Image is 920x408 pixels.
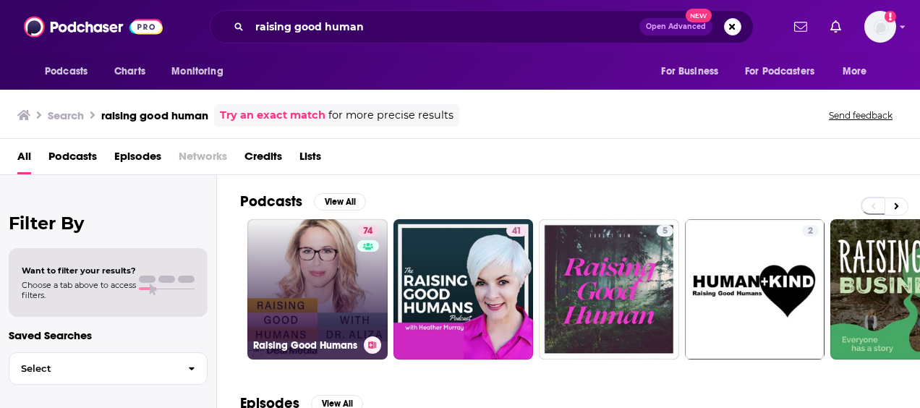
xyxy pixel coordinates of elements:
h3: raising good human [101,109,208,122]
a: 5 [539,219,679,360]
button: Send feedback [825,109,897,122]
a: Try an exact match [220,107,325,124]
button: open menu [651,58,736,85]
span: Want to filter your results? [22,265,136,276]
button: View All [314,193,366,211]
span: Choose a tab above to access filters. [22,280,136,300]
h3: Search [48,109,84,122]
span: Monitoring [171,61,223,82]
span: New [686,9,712,22]
p: Saved Searches [9,328,208,342]
img: User Profile [864,11,896,43]
span: 74 [363,224,372,239]
a: 41 [506,225,527,237]
button: Show profile menu [864,11,896,43]
a: 41 [393,219,534,360]
button: open menu [832,58,885,85]
span: Charts [114,61,145,82]
h2: Filter By [9,213,208,234]
a: Credits [244,145,282,174]
span: For Business [661,61,718,82]
a: Show notifications dropdown [788,14,813,39]
img: Podchaser - Follow, Share and Rate Podcasts [24,13,163,41]
span: Select [9,364,176,373]
a: 74Raising Good Humans [247,219,388,360]
a: 2 [685,219,825,360]
span: Open Advanced [646,23,706,30]
button: open menu [35,58,106,85]
h3: Raising Good Humans [253,339,358,352]
a: All [17,145,31,174]
a: PodcastsView All [240,192,366,211]
span: 5 [663,224,668,239]
a: Show notifications dropdown [825,14,847,39]
span: Networks [179,145,227,174]
a: 5 [657,225,673,237]
a: 74 [357,225,378,237]
button: Open AdvancedNew [639,18,712,35]
a: Lists [299,145,321,174]
button: Select [9,352,208,385]
svg: Add a profile image [885,11,896,22]
span: Logged in as AtriaBooks [864,11,896,43]
span: 41 [512,224,521,239]
input: Search podcasts, credits, & more... [250,15,639,38]
a: 2 [802,225,819,237]
span: More [843,61,867,82]
a: Podcasts [48,145,97,174]
span: Podcasts [45,61,88,82]
div: Search podcasts, credits, & more... [210,10,754,43]
h2: Podcasts [240,192,302,211]
a: Episodes [114,145,161,174]
button: open menu [161,58,242,85]
button: open menu [736,58,835,85]
span: 2 [808,224,813,239]
span: For Podcasters [745,61,814,82]
a: Charts [105,58,154,85]
span: for more precise results [328,107,453,124]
